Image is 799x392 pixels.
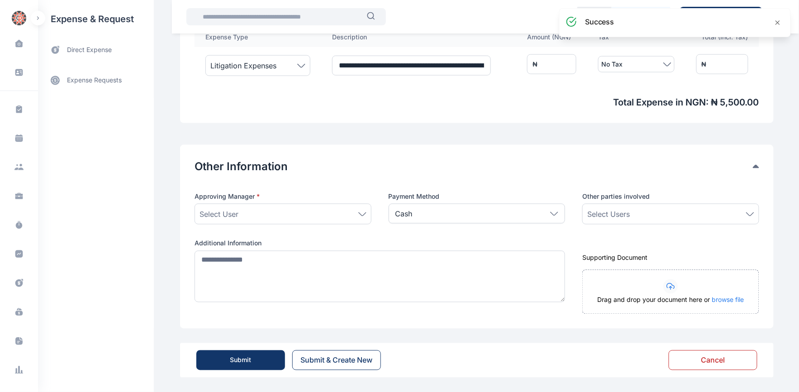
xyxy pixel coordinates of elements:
[196,350,285,370] button: Submit
[712,296,744,304] span: browse file
[669,350,757,370] button: Cancel
[702,60,707,69] div: ₦
[38,62,154,91] div: expense requests
[395,208,413,219] p: Cash
[195,159,753,174] button: Other Information
[587,209,630,220] span: Select Users
[533,60,537,69] div: ₦
[583,296,759,314] div: Drag and drop your document here or
[582,192,650,201] span: Other parties involved
[321,27,516,47] th: Description
[516,27,587,47] th: Amount ( NGN )
[582,253,759,263] div: Supporting Document
[601,59,623,70] span: No Tax
[195,239,565,248] label: Additional Information
[389,192,566,201] label: Payment Method
[230,356,252,365] div: Submit
[195,192,260,201] span: Approving Manager
[210,60,276,71] span: Litigation Expenses
[195,27,321,47] th: Expense Type
[195,96,759,109] span: Total Expense in NGN : ₦ 5,500.00
[200,209,238,220] span: Select User
[195,159,759,174] div: Other Information
[585,16,614,27] h3: success
[38,38,154,62] a: direct expense
[38,69,154,91] a: expense requests
[67,45,112,55] span: direct expense
[292,350,381,370] button: Submit & Create New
